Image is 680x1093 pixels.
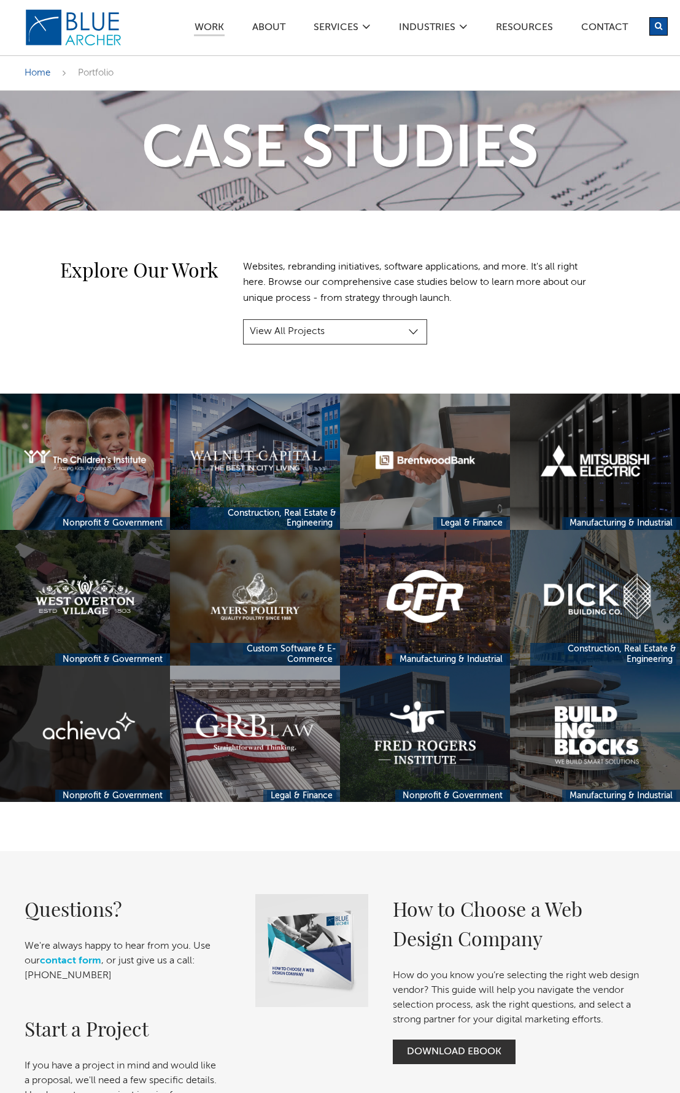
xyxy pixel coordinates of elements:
span: How to Choose a Web Design Company [393,895,582,951]
a: Nonprofit & Government [55,517,170,530]
a: Nonprofit & Government [55,653,170,666]
span: Portfolio [78,68,114,77]
span: Custom Software & E-Commerce [243,644,336,665]
span: Legal & Finance [267,790,336,801]
span: Manufacturing & Industrial [396,654,506,665]
a: Manufacturing & Industrial [562,790,680,803]
span: Manufacturing & Industrial [566,518,676,529]
a: Download Ebook [393,1040,516,1064]
img: Blue Archer Logo [25,9,123,47]
span: Resources [496,23,553,33]
a: Contact [581,23,628,36]
a: ABOUT [252,23,286,36]
span: Nonprofit & Government [399,790,506,801]
span: SERVICES [314,23,358,33]
a: Industries [398,23,456,36]
span: ABOUT [252,23,285,33]
span: Construction, Real Estate & Engineering [224,508,336,529]
span: Work [195,23,224,33]
span: Start a Project [25,1015,149,1041]
span: Industries [399,23,455,33]
span: Legal & Finance [437,518,506,529]
span: Explore Our Work [60,256,218,282]
img: How to Choose a Web Design Company [255,894,368,1007]
span: Nonprofit & Government [59,518,166,529]
a: Construction, Real Estate & Engineering [530,643,680,666]
a: Resources [495,23,554,36]
span: Contact [581,23,628,33]
a: Manufacturing & Industrial [562,517,680,530]
span: Nonprofit & Government [59,790,166,801]
span: How do you know you’re selecting the right web design vendor? This guide will help you navigate t... [393,971,639,1025]
span: Websites, rebranding initiatives, software applications, and more. It's all right here. Browse ou... [243,262,586,303]
a: Manufacturing & Industrial [392,653,510,666]
span: Nonprofit & Government [59,654,166,665]
a: Legal & Finance [263,790,340,803]
a: Nonprofit & Government [395,790,510,803]
a: Custom Software & E-Commerce [190,643,340,666]
span: Case Studies [142,122,539,180]
span: We're always happy to hear from you. Use our [25,941,211,966]
span: Questions? [25,895,122,922]
span: Construction, Real Estate & Engineering [564,644,676,665]
a: Construction, Real Estate & Engineering [190,507,340,530]
a: Work [194,23,225,36]
span: Manufacturing & Industrial [566,790,676,801]
a: contact form [40,956,101,966]
span: , or just give us a call: [PHONE_NUMBER] [25,956,195,981]
a: Home [25,68,50,77]
a: SERVICES [313,23,359,36]
a: Nonprofit & Government [55,790,170,803]
span: Download Ebook [407,1047,501,1057]
a: Legal & Finance [433,517,510,530]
